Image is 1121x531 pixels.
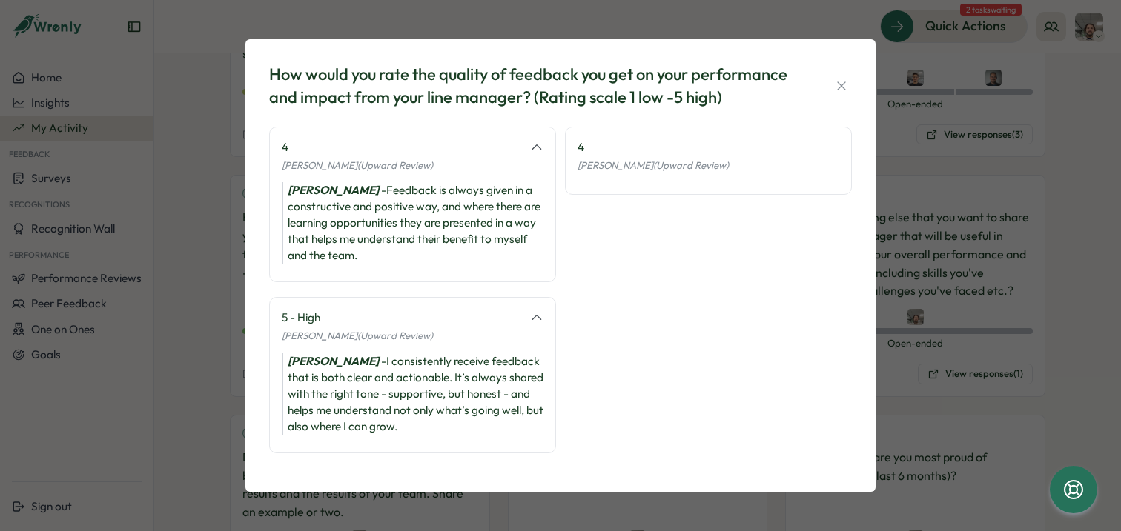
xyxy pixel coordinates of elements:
[288,183,379,197] i: [PERSON_NAME]
[282,330,433,341] span: [PERSON_NAME] (Upward Review)
[288,354,379,368] i: [PERSON_NAME]
[269,63,796,109] div: How would you rate the quality of feedback you get on your performance and impact from your line ...
[282,139,521,156] div: 4
[282,310,521,326] div: 5 - High
[578,159,729,171] span: [PERSON_NAME] (Upward Review)
[282,159,433,171] span: [PERSON_NAME] (Upward Review)
[282,353,543,435] div: - I consistently receive feedback that is both clear and actionable. It’s always shared with the ...
[282,182,543,264] div: - Feedback is always given in a constructive and positive way, and where there are learning oppor...
[578,139,839,156] div: 4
